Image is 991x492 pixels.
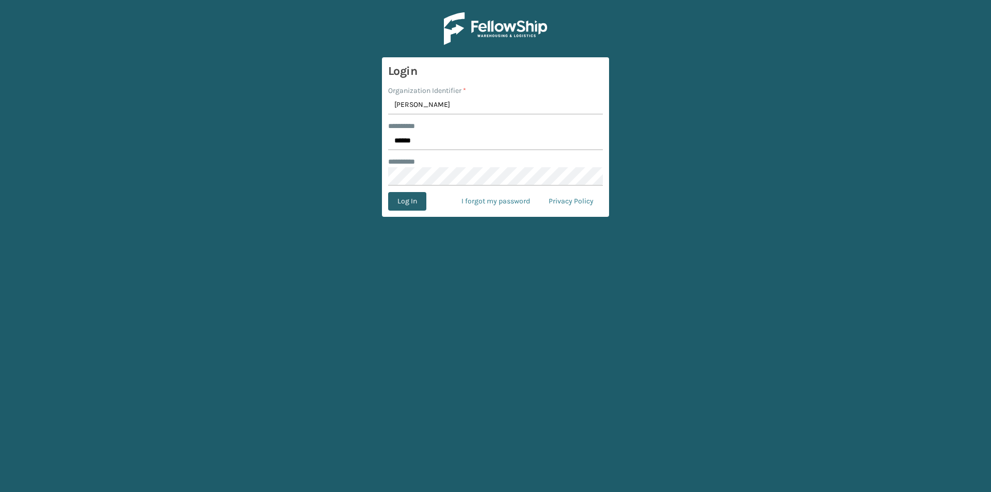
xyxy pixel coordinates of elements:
img: Logo [444,12,547,45]
a: Privacy Policy [539,192,603,211]
label: Organization Identifier [388,85,466,96]
button: Log In [388,192,426,211]
h3: Login [388,64,603,79]
a: I forgot my password [452,192,539,211]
